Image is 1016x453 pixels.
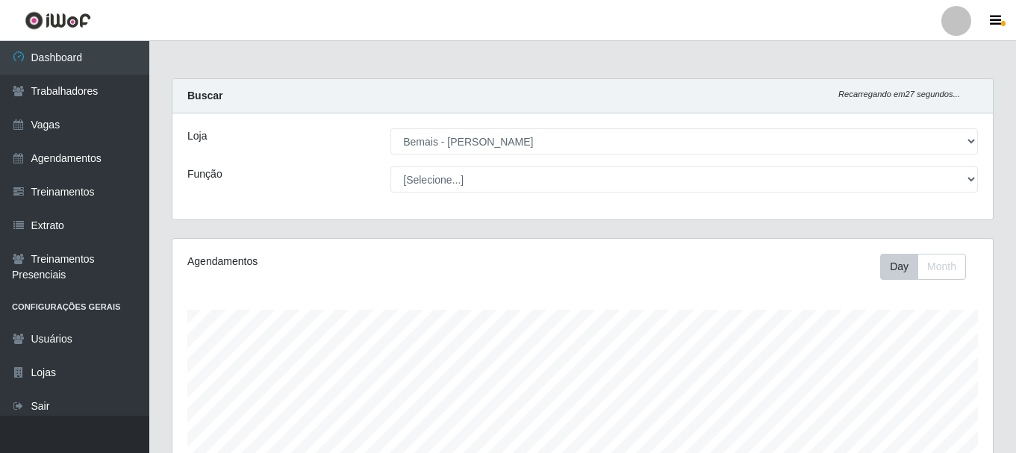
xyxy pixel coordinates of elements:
[187,90,222,101] strong: Buscar
[917,254,966,280] button: Month
[187,166,222,182] label: Função
[838,90,960,99] i: Recarregando em 27 segundos...
[187,128,207,144] label: Loja
[25,11,91,30] img: CoreUI Logo
[880,254,918,280] button: Day
[880,254,966,280] div: First group
[187,254,504,269] div: Agendamentos
[880,254,978,280] div: Toolbar with button groups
